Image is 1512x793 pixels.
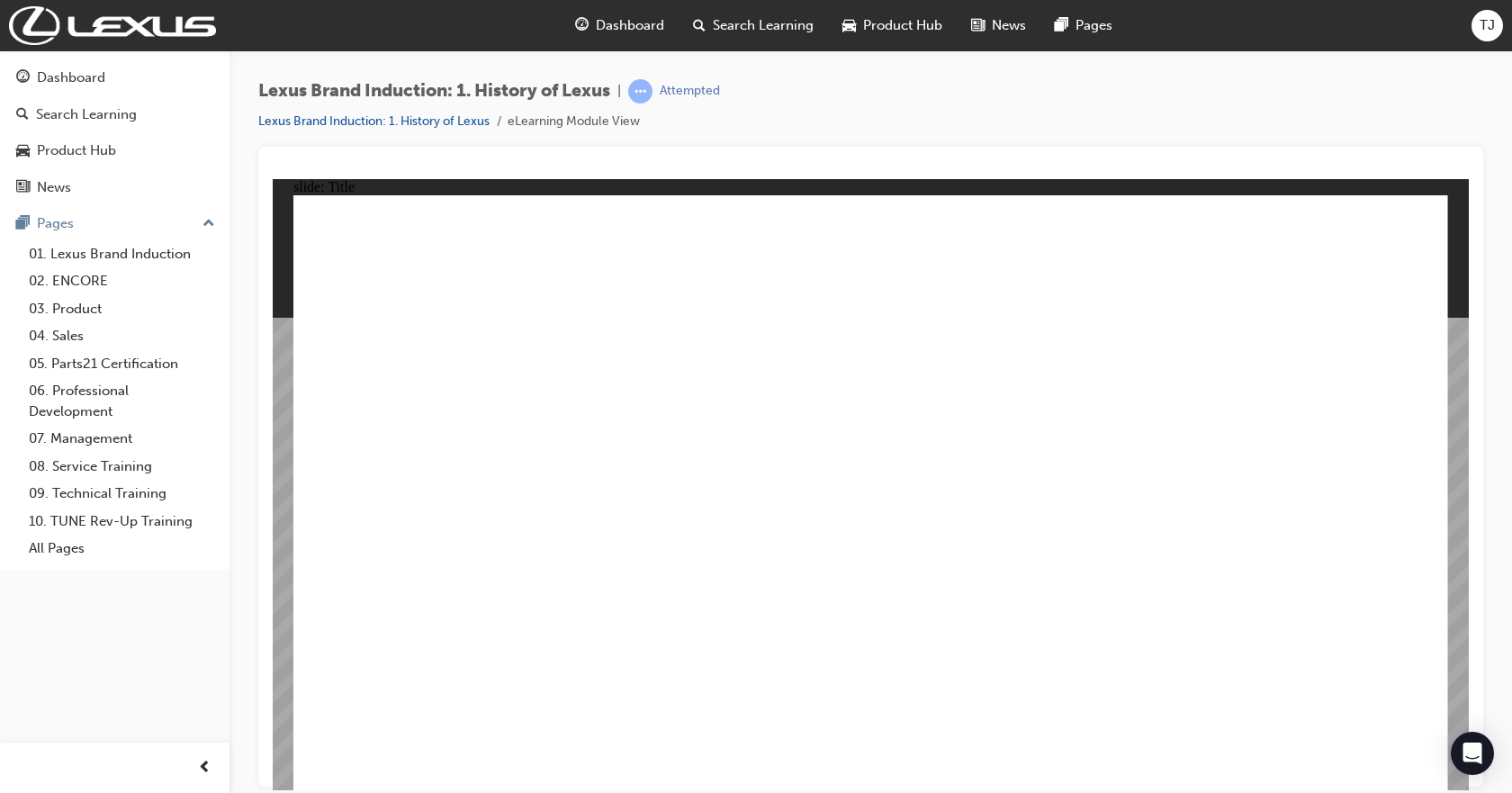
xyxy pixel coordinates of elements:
a: Search Learning [7,98,222,131]
a: 07. Management [22,425,222,453]
button: Pages [7,207,222,240]
span: pages-icon [16,216,30,232]
span: search-icon [693,14,706,37]
a: pages-iconPages [1040,7,1127,44]
span: pages-icon [1055,14,1068,37]
a: 03. Product [22,295,222,323]
div: Dashboard [37,68,105,88]
span: Product Hub [863,15,942,36]
a: All Pages [22,535,222,563]
div: Pages [37,213,74,234]
div: Search Learning [36,104,137,125]
a: 01. Lexus Brand Induction [22,240,222,268]
span: Pages [1075,15,1112,36]
span: car-icon [16,143,30,159]
div: Product Hub [37,140,116,161]
span: Lexus Brand Induction: 1. History of Lexus [258,81,610,102]
span: prev-icon [198,757,211,779]
a: 06. Professional Development [22,377,222,425]
a: search-iconSearch Learning [679,7,828,44]
a: guage-iconDashboard [561,7,679,44]
span: Dashboard [596,15,664,36]
a: 09. Technical Training [22,480,222,508]
span: guage-icon [575,14,589,37]
div: News [37,177,71,198]
a: Dashboard [7,61,222,95]
span: news-icon [16,180,30,196]
a: news-iconNews [957,7,1040,44]
a: 02. ENCORE [22,267,222,295]
span: search-icon [16,107,29,123]
img: Trak [9,6,216,45]
span: news-icon [971,14,985,37]
a: 05. Parts21 Certification [22,350,222,378]
span: car-icon [842,14,856,37]
button: TJ [1471,10,1503,41]
span: TJ [1480,15,1495,36]
a: Lexus Brand Induction: 1. History of Lexus [258,113,490,129]
li: eLearning Module View [508,112,640,132]
a: 08. Service Training [22,453,222,481]
a: car-iconProduct Hub [828,7,957,44]
span: learningRecordVerb_ATTEMPT-icon [628,79,652,104]
span: up-icon [202,212,215,236]
span: | [617,81,621,102]
span: Search Learning [713,15,814,36]
div: Attempted [660,83,720,100]
button: DashboardSearch LearningProduct HubNews [7,58,222,207]
a: News [7,171,222,204]
a: 04. Sales [22,322,222,350]
span: News [992,15,1026,36]
div: Open Intercom Messenger [1451,732,1494,775]
span: guage-icon [16,70,30,86]
a: 10. TUNE Rev-Up Training [22,508,222,536]
a: Product Hub [7,134,222,167]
